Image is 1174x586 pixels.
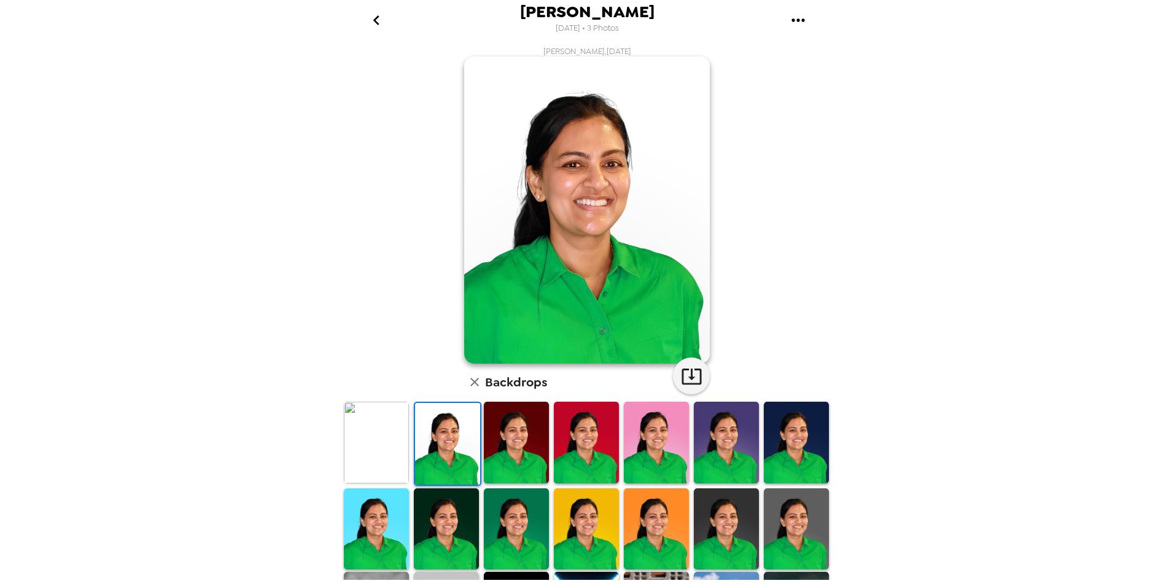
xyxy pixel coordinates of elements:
[464,57,710,364] img: user
[520,4,655,20] span: [PERSON_NAME]
[556,20,619,37] span: [DATE] • 3 Photos
[344,402,409,483] img: Original
[543,46,631,57] span: [PERSON_NAME] , [DATE]
[485,372,547,392] h6: Backdrops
